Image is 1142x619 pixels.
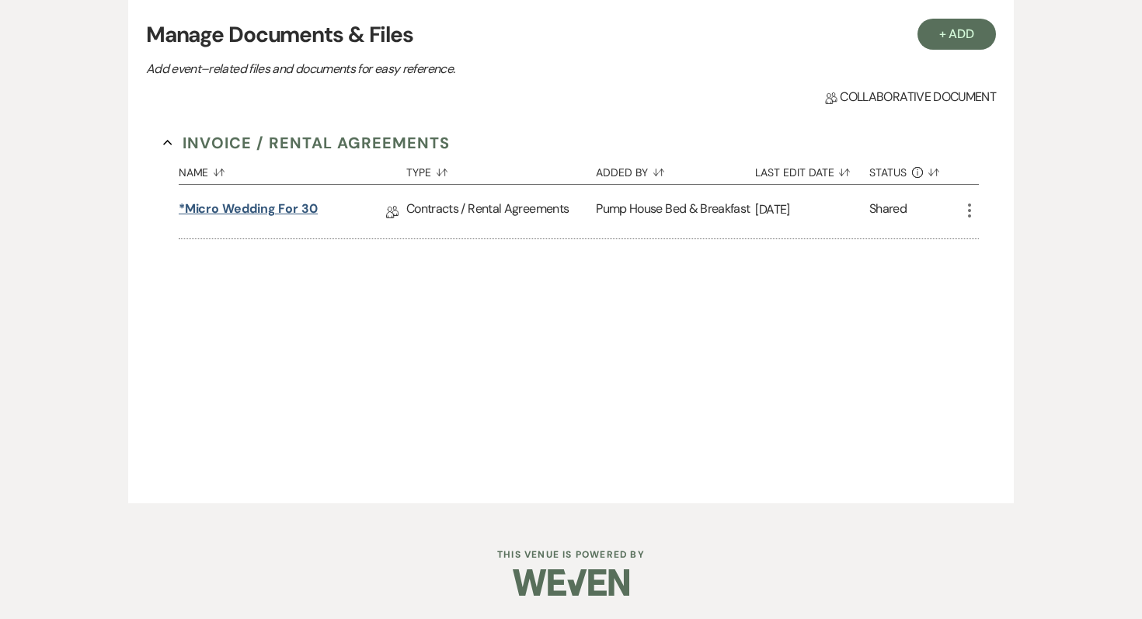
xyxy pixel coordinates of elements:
[825,88,996,106] span: Collaborative document
[869,155,960,184] button: Status
[513,555,629,610] img: Weven Logo
[596,185,755,238] div: Pump House Bed & Breakfast
[755,200,869,220] p: [DATE]
[146,59,690,79] p: Add event–related files and documents for easy reference.
[179,200,318,224] a: *Micro Wedding for 30
[179,155,406,184] button: Name
[917,19,997,50] button: + Add
[755,155,869,184] button: Last Edit Date
[146,19,996,51] h3: Manage Documents & Files
[596,155,755,184] button: Added By
[869,167,907,178] span: Status
[406,185,596,238] div: Contracts / Rental Agreements
[163,131,450,155] button: Invoice / Rental Agreements
[406,155,596,184] button: Type
[869,200,907,224] div: Shared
